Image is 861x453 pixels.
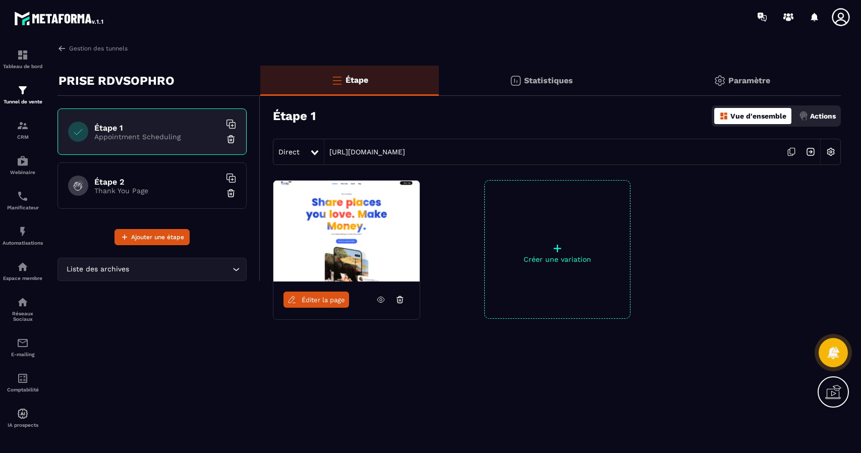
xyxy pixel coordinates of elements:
p: Statistiques [524,76,573,85]
p: Tableau de bord [3,64,43,69]
p: Automatisations [3,240,43,246]
p: Actions [810,112,836,120]
a: formationformationTableau de bord [3,41,43,77]
img: automations [17,225,29,238]
input: Search for option [131,264,230,275]
img: accountant [17,372,29,384]
p: CRM [3,134,43,140]
div: Search for option [58,258,247,281]
img: automations [17,155,29,167]
a: Gestion des tunnels [58,44,128,53]
h3: Étape 1 [273,109,316,123]
button: Ajouter une étape [114,229,190,245]
img: stats.20deebd0.svg [509,75,522,87]
p: Appointment Scheduling [94,133,220,141]
img: image [273,181,420,281]
img: automations [17,408,29,420]
a: automationsautomationsEspace membre [3,253,43,289]
p: Espace membre [3,275,43,281]
img: logo [14,9,105,27]
img: dashboard-orange.40269519.svg [719,111,728,121]
img: arrow-next.bcc2205e.svg [801,142,820,161]
a: social-networksocial-networkRéseaux Sociaux [3,289,43,329]
p: + [485,241,630,255]
a: automationsautomationsAutomatisations [3,218,43,253]
p: Étape [346,75,368,85]
p: Vue d'ensemble [730,112,786,120]
img: scheduler [17,190,29,202]
a: accountantaccountantComptabilité [3,365,43,400]
p: IA prospects [3,422,43,428]
img: trash [226,134,236,144]
span: Éditer la page [302,296,345,304]
p: PRISE RDVSOPHRO [59,71,175,91]
img: automations [17,261,29,273]
img: bars-o.4a397970.svg [331,74,343,86]
a: schedulerschedulerPlanificateur [3,183,43,218]
img: social-network [17,296,29,308]
a: emailemailE-mailing [3,329,43,365]
span: Liste des archives [64,264,131,275]
p: Comptabilité [3,387,43,392]
p: E-mailing [3,352,43,357]
p: Webinaire [3,169,43,175]
span: Ajouter une étape [131,232,184,242]
img: arrow [58,44,67,53]
img: formation [17,120,29,132]
p: Planificateur [3,205,43,210]
a: automationsautomationsWebinaire [3,147,43,183]
img: setting-gr.5f69749f.svg [714,75,726,87]
p: Tunnel de vente [3,99,43,104]
p: Thank You Page [94,187,220,195]
h6: Étape 1 [94,123,220,133]
p: Réseaux Sociaux [3,311,43,322]
img: formation [17,84,29,96]
a: [URL][DOMAIN_NAME] [324,148,405,156]
img: setting-w.858f3a88.svg [821,142,840,161]
span: Direct [278,148,300,156]
p: Paramètre [728,76,770,85]
img: email [17,337,29,349]
img: trash [226,188,236,198]
p: Créer une variation [485,255,630,263]
h6: Étape 2 [94,177,220,187]
a: formationformationTunnel de vente [3,77,43,112]
img: actions.d6e523a2.png [799,111,808,121]
a: formationformationCRM [3,112,43,147]
img: formation [17,49,29,61]
a: Éditer la page [283,292,349,308]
